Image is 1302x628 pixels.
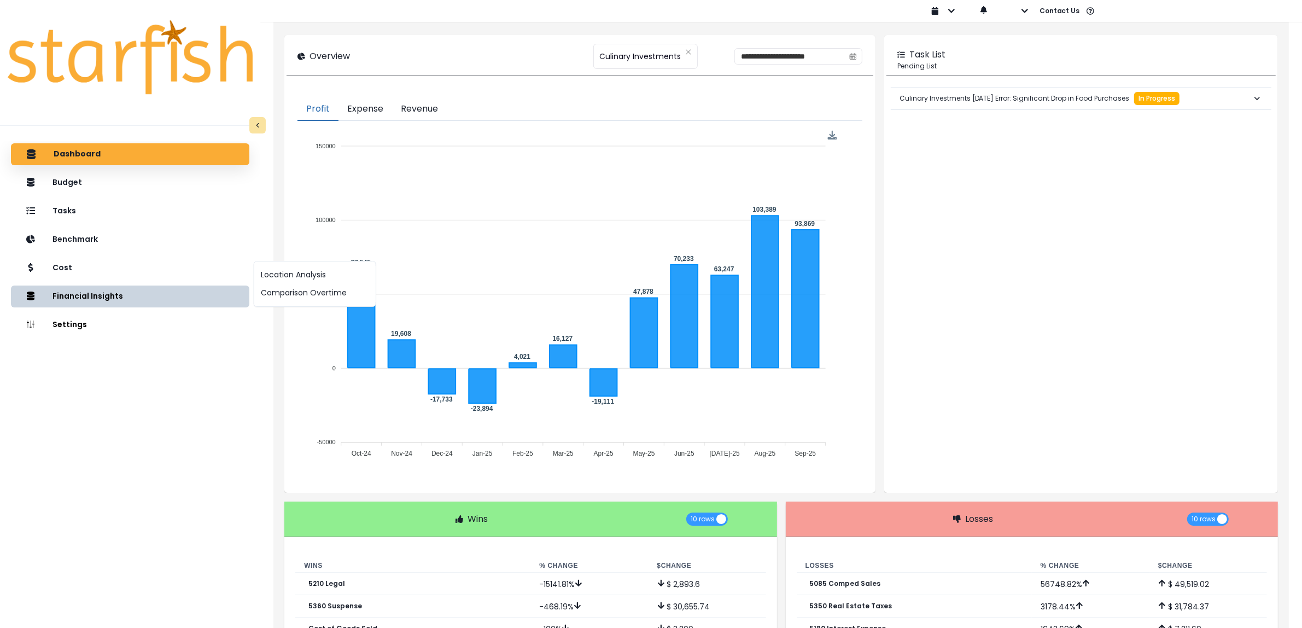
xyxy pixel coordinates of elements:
button: Culinary Investments [DATE] Error: Significant Drop in Food PurchasesIn Progress [891,88,1271,109]
th: % Change [530,559,648,573]
span: In Progress [1138,95,1175,102]
button: Benchmark [11,229,249,251]
tspan: [DATE]-25 [710,450,740,457]
button: Dashboard [11,143,249,165]
tspan: 150000 [316,143,336,149]
button: Profit [297,98,338,121]
button: Financial Insights [11,286,249,307]
span: 10 rows [691,513,715,526]
button: Settings [11,314,249,336]
p: Culinary Investments [DATE] Error: Significant Drop in Food Purchases [900,85,1130,112]
p: Budget [52,178,82,187]
p: 5360 Suspense [308,602,362,610]
tspan: Jan-25 [472,450,493,457]
td: $ 49,519.02 [1149,573,1267,595]
td: $ 30,655.74 [649,595,766,618]
td: 56748.82 % [1032,573,1149,595]
svg: close [685,49,692,55]
tspan: Jun-25 [675,450,695,457]
td: $ 2,893.6 [649,573,766,595]
button: Tasks [11,200,249,222]
button: Budget [11,172,249,194]
p: Benchmark [52,235,98,244]
td: $ 31,784.37 [1149,595,1267,618]
span: Culinary Investments [599,45,681,68]
tspan: 0 [332,365,336,371]
svg: calendar [849,53,857,60]
tspan: -50000 [317,439,336,446]
td: 3178.44 % [1032,595,1149,618]
span: 10 rows [1192,513,1216,526]
p: Tasks [52,206,76,216]
th: Wins [295,559,530,573]
p: Task List [909,48,945,61]
button: Cost [11,257,249,279]
tspan: Nov-24 [391,450,412,457]
p: 5350 Real Estate Taxes [810,602,892,610]
button: Location Analysis [254,266,376,284]
button: Comparison Overtime [254,284,376,302]
tspan: 100000 [316,217,336,223]
button: Expense [338,98,392,121]
p: Overview [310,50,350,63]
button: Clear [685,46,692,57]
p: 5085 Comped Sales [810,580,881,588]
p: Losses [965,513,993,526]
tspan: Mar-25 [553,450,574,457]
tspan: Oct-24 [352,450,371,457]
tspan: Sep-25 [795,450,816,457]
tspan: May-25 [633,450,655,457]
tspan: Feb-25 [512,450,533,457]
p: Pending List [897,61,1265,71]
td: -468.19 % [530,595,648,618]
p: Cost [52,263,72,272]
p: Dashboard [54,149,101,159]
tspan: Apr-25 [594,450,614,457]
div: Menu [828,131,837,140]
button: Revenue [392,98,447,121]
tspan: Dec-24 [431,450,453,457]
th: $ Change [649,559,766,573]
th: Losses [797,559,1032,573]
td: -15141.81 % [530,573,648,595]
th: $ Change [1149,559,1267,573]
tspan: Aug-25 [755,450,776,457]
p: 5210 Legal [308,580,345,588]
img: Download Profit [828,131,837,140]
p: Wins [468,513,488,526]
th: % Change [1032,559,1149,573]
